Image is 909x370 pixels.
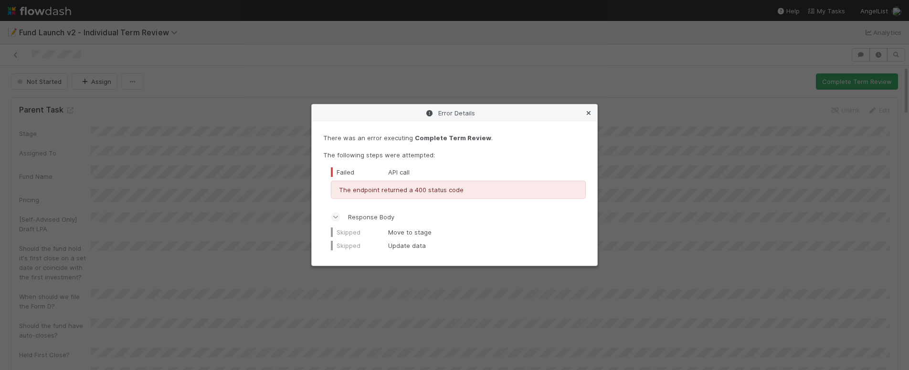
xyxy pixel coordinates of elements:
div: Update data [331,241,586,250]
p: The endpoint returned a 400 status code [339,185,578,195]
div: Skipped [331,227,388,237]
div: API call [331,167,586,177]
p: The following steps were attempted: [323,150,586,160]
span: Response Body [348,212,394,222]
div: Move to stage [331,227,586,237]
div: Failed [331,167,388,177]
div: Error Details [312,104,597,122]
p: There was an error executing . [323,133,586,143]
strong: Complete Term Review [415,134,491,142]
div: Skipped [331,241,388,250]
